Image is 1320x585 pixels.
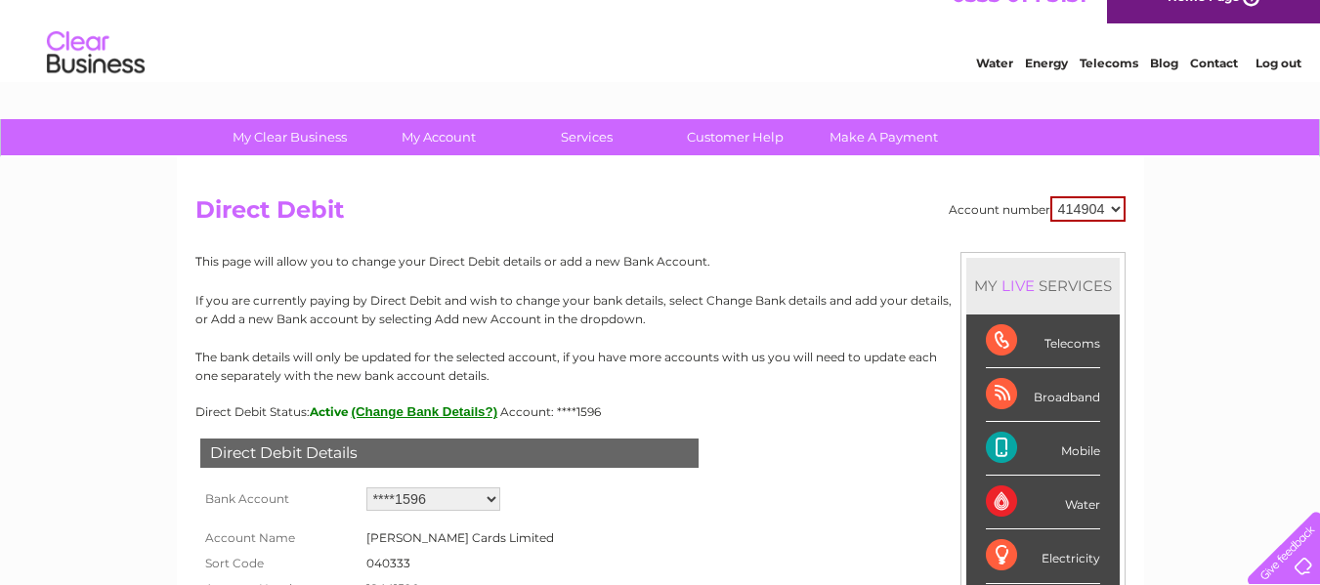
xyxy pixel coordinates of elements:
[986,476,1100,529] div: Water
[986,368,1100,422] div: Broadband
[803,119,964,155] a: Make A Payment
[949,196,1126,222] div: Account number
[1025,83,1068,98] a: Energy
[1080,83,1138,98] a: Telecoms
[195,348,1126,385] p: The bank details will only be updated for the selected account, if you have more accounts with us...
[195,252,1126,271] p: This page will allow you to change your Direct Debit details or add a new Bank Account.
[1190,83,1238,98] a: Contact
[46,51,146,110] img: logo.png
[358,119,519,155] a: My Account
[310,404,349,419] span: Active
[986,529,1100,583] div: Electricity
[195,525,362,551] th: Account Name
[506,119,667,155] a: Services
[952,10,1086,34] a: 0333 014 3131
[362,525,559,551] td: [PERSON_NAME] Cards Limited
[986,422,1100,476] div: Mobile
[209,119,370,155] a: My Clear Business
[362,551,559,576] td: 040333
[1150,83,1178,98] a: Blog
[655,119,816,155] a: Customer Help
[1256,83,1301,98] a: Log out
[195,482,362,516] th: Bank Account
[199,11,1123,95] div: Clear Business is a trading name of Verastar Limited (registered in [GEOGRAPHIC_DATA] No. 3667643...
[352,404,498,419] button: (Change Bank Details?)
[195,291,1126,328] p: If you are currently paying by Direct Debit and wish to change your bank details, select Change B...
[195,404,1126,419] div: Direct Debit Status:
[976,83,1013,98] a: Water
[200,439,699,468] div: Direct Debit Details
[998,276,1039,295] div: LIVE
[195,196,1126,233] h2: Direct Debit
[966,258,1120,313] div: MY SERVICES
[195,551,362,576] th: Sort Code
[986,314,1100,368] div: Telecoms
